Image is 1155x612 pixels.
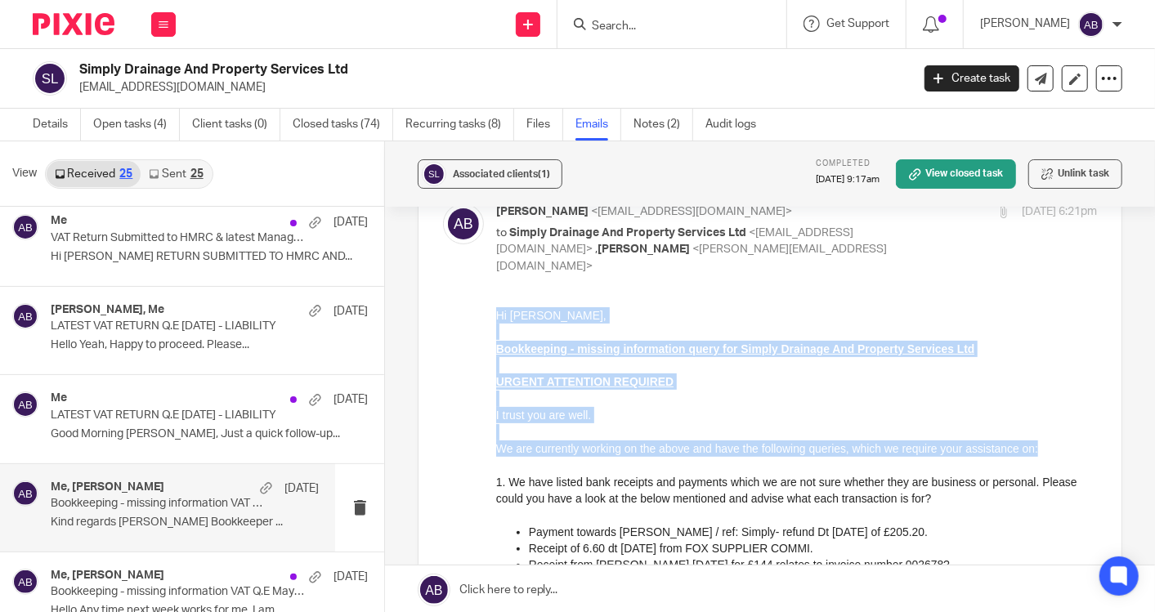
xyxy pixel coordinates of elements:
h4: [PERSON_NAME], Me [51,303,164,317]
span: Completed [816,159,871,168]
p: Payment towards [PERSON_NAME] / ref: Simply- refund Dt [DATE] of £205.20. [33,217,601,233]
p: Bookkeeping - missing information VAT Q.E May-25 [51,585,304,599]
img: svg%3E [422,162,446,186]
div: Hi [PERSON_NAME], [33,512,568,529]
a: Details [33,109,81,141]
img: svg%3E [12,480,38,507]
div: 25 [190,168,204,180]
p: LATEST VAT RETURN Q.E [DATE] - LIABILITY [51,319,304,333]
span: Get Support [826,18,889,29]
img: svg%3E [12,569,38,595]
a: Emails [575,109,621,141]
p: Kind regards [PERSON_NAME] Bookkeeper ... [51,516,319,529]
p: Hello Yeah, Happy to proceed. Please... [51,338,368,352]
img: svg%3E [12,214,38,240]
p: Receipt of 6.60 dt [DATE] from FOX SUPPLIER COMMI. [33,233,601,249]
h4: Me [51,214,67,228]
span: <[EMAIL_ADDRESS][DOMAIN_NAME]> [591,206,792,217]
img: svg%3E [443,203,484,244]
a: Files [526,109,563,141]
p: Bookkeeping - missing information VAT Q.E May-25 [51,497,265,511]
h4: Me, [PERSON_NAME] [51,569,164,583]
p: [DATE] 6:21pm [1022,203,1097,221]
input: Search [590,20,737,34]
a: [URL][DOMAIN_NAME] [382,484,501,497]
span: , [595,243,598,255]
a: Recurring tasks (8) [405,109,514,141]
img: svg%3E [12,303,38,329]
div: 25 [119,168,132,180]
span: [PERSON_NAME] [496,206,589,217]
a: Open tasks (4) [93,109,180,141]
p: [DATE] 9:17am [816,173,880,186]
a: Audit logs [705,109,768,141]
p: Hi [PERSON_NAME] RETURN SUBMITTED TO HMRC AND... [51,250,368,264]
button: Associated clients(1) [418,159,562,189]
h4: Me, [PERSON_NAME] [51,480,164,494]
p: [EMAIL_ADDRESS][DOMAIN_NAME] [79,79,900,96]
h4: Me [51,391,67,405]
span: Associated clients [453,169,550,179]
div: Could you please let me know your availability for next week, excluding the 3–4 PM slot so we can... [33,572,568,605]
a: Sent25 [141,161,211,187]
p: LATEST VAT RETURN Q.E [DATE] - LIABILITY [51,409,304,422]
span: Simply Drainage And Property Services Ltd [509,227,746,239]
blockquote: On [DATE] 12:42, [PERSON_NAME] <[EMAIL_ADDRESS][DOMAIN_NAME]> wrote: [33,439,568,472]
p: [DATE] [334,214,368,230]
span: View [12,165,37,182]
button: Unlink task [1028,159,1122,189]
p: [DATE] [334,569,368,585]
img: svg%3E [12,391,38,418]
span: <[PERSON_NAME][EMAIL_ADDRESS][DOMAIN_NAME]> [496,243,887,272]
p: [DATE] [334,391,368,408]
h2: Simply Drainage And Property Services Ltd [79,61,736,78]
span: to [496,227,507,239]
a: Client tasks (0) [192,109,280,141]
img: Pixie [33,13,114,35]
img: svg%3E [1078,11,1104,38]
img: svg%3E [33,61,67,96]
p: Good Morning [PERSON_NAME], Just a quick follow-up... [51,427,368,441]
div: I’d be happy to connect on a call to discuss further. [33,543,568,559]
p: [DATE] [284,480,319,497]
a: View closed task [896,159,1016,189]
p: [PERSON_NAME] [980,16,1070,32]
a: Notes (2) [633,109,693,141]
span: (1) [538,169,550,179]
span: [PERSON_NAME] [598,243,690,255]
a: Closed tasks (74) [293,109,393,141]
a: Create task [924,65,1019,92]
p: [DATE] [334,303,368,319]
p: Receipt from [PERSON_NAME] [DATE] for £144 relates to invoice number 002678? [33,249,601,266]
p: VAT Return Submitted to HMRC & latest Management Accounts [51,231,304,245]
a: Received25 [47,161,141,187]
